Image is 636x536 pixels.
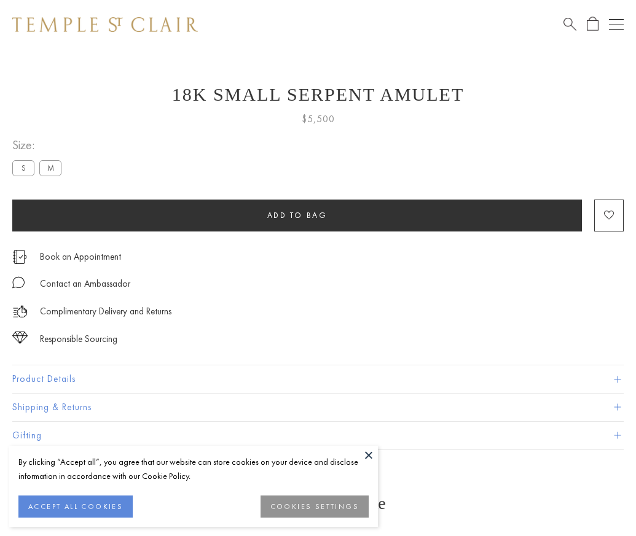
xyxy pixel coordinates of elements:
img: MessageIcon-01_2.svg [12,276,25,289]
button: Add to bag [12,200,582,231]
p: Complimentary Delivery and Returns [40,304,171,319]
span: Add to bag [267,210,328,220]
button: Gifting [12,422,624,449]
div: By clicking “Accept all”, you agree that our website can store cookies on your device and disclos... [18,455,369,483]
button: Product Details [12,365,624,393]
h1: 18K Small Serpent Amulet [12,84,624,105]
img: Temple St. Clair [12,17,198,32]
a: Book an Appointment [40,250,121,263]
a: Open Shopping Bag [587,17,599,32]
div: Responsible Sourcing [40,332,117,347]
span: Size: [12,135,66,155]
img: icon_appointment.svg [12,250,27,264]
img: icon_sourcing.svg [12,332,28,344]
img: icon_delivery.svg [12,304,28,319]
label: M [39,160,61,176]
button: Open navigation [609,17,624,32]
span: $5,500 [302,111,335,127]
button: COOKIES SETTINGS [261,495,369,518]
div: Contact an Ambassador [40,276,130,292]
label: S [12,160,34,176]
button: ACCEPT ALL COOKIES [18,495,133,518]
a: Search [563,17,576,32]
button: Shipping & Returns [12,394,624,421]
